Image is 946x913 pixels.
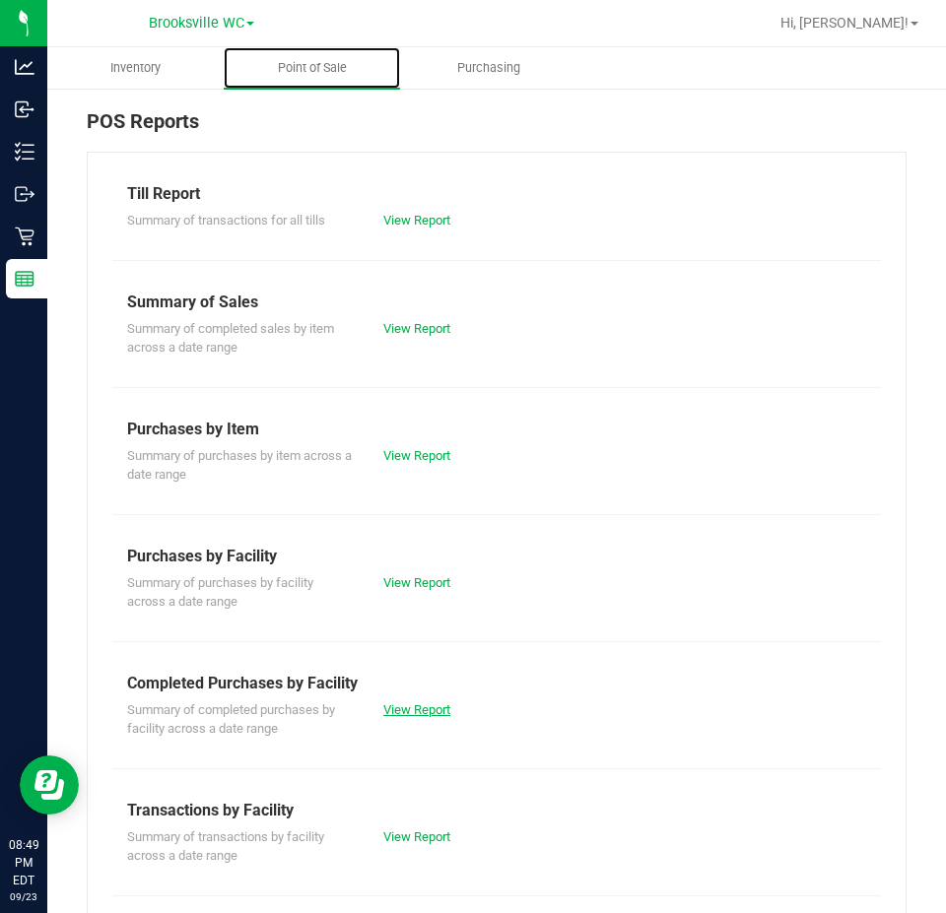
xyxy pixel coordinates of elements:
[127,321,334,356] span: Summary of completed sales by item across a date range
[15,57,34,77] inline-svg: Analytics
[47,47,224,89] a: Inventory
[383,702,450,717] a: View Report
[84,59,187,77] span: Inventory
[15,269,34,289] inline-svg: Reports
[15,99,34,119] inline-svg: Inbound
[20,755,79,815] iframe: Resource center
[127,291,866,314] div: Summary of Sales
[383,321,450,336] a: View Report
[87,106,907,152] div: POS Reports
[127,418,866,441] div: Purchases by Item
[383,575,450,590] a: View Report
[9,836,38,889] p: 08:49 PM EDT
[400,47,576,89] a: Purchasing
[383,448,450,463] a: View Report
[383,829,450,844] a: View Report
[127,545,866,568] div: Purchases by Facility
[127,829,324,864] span: Summary of transactions by facility across a date range
[251,59,373,77] span: Point of Sale
[127,799,866,822] div: Transactions by Facility
[15,227,34,246] inline-svg: Retail
[383,213,450,228] a: View Report
[127,672,866,695] div: Completed Purchases by Facility
[15,184,34,204] inline-svg: Outbound
[780,15,909,31] span: Hi, [PERSON_NAME]!
[9,889,38,904] p: 09/23
[127,448,352,483] span: Summary of purchases by item across a date range
[431,59,547,77] span: Purchasing
[127,575,313,610] span: Summary of purchases by facility across a date range
[224,47,400,89] a: Point of Sale
[149,15,244,32] span: Brooksville WC
[15,142,34,162] inline-svg: Inventory
[127,182,866,206] div: Till Report
[127,213,325,228] span: Summary of transactions for all tills
[127,702,335,737] span: Summary of completed purchases by facility across a date range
